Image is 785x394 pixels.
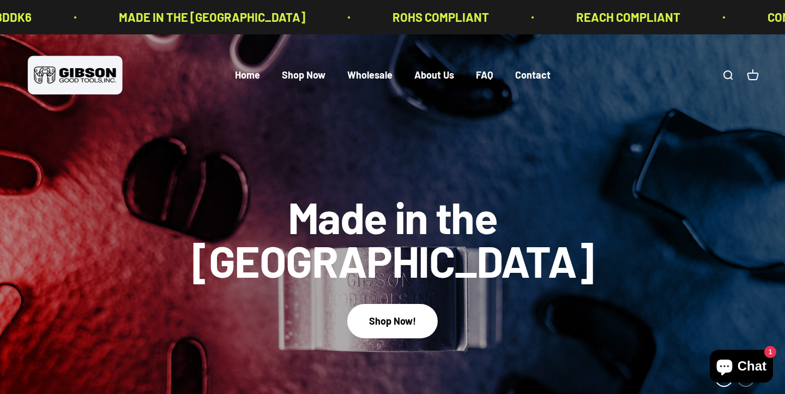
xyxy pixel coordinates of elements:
[573,8,677,27] p: REACH COMPLIANT
[347,69,392,81] a: Wholesale
[715,369,733,387] button: 1
[369,313,416,329] div: Shop Now!
[235,69,260,81] a: Home
[737,369,754,387] button: 2
[347,304,438,338] button: Shop Now!
[476,69,493,81] a: FAQ
[414,69,454,81] a: About Us
[706,350,776,385] inbox-online-store-chat: Shopify online store chat
[180,234,605,286] split-lines: Made in the [GEOGRAPHIC_DATA]
[282,69,325,81] a: Shop Now
[116,8,302,27] p: MADE IN THE [GEOGRAPHIC_DATA]
[515,69,551,81] a: Contact
[389,8,486,27] p: ROHS COMPLIANT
